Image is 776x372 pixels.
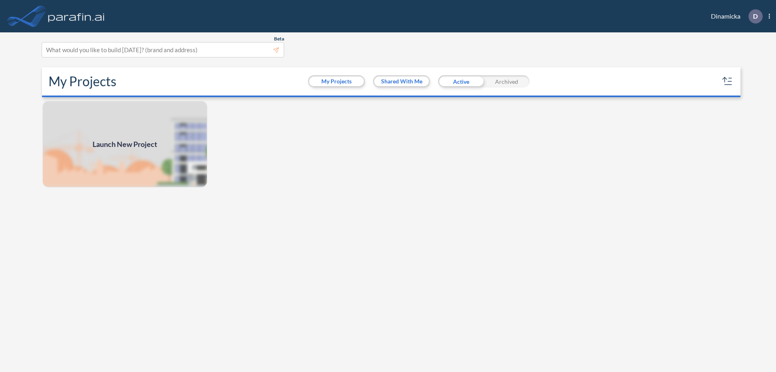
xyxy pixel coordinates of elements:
[438,75,484,87] div: Active
[42,100,208,188] a: Launch New Project
[753,13,758,20] p: D
[93,139,157,150] span: Launch New Project
[374,77,429,86] button: Shared With Me
[721,75,734,88] button: sort
[46,8,106,24] img: logo
[484,75,529,87] div: Archived
[699,9,770,23] div: Dinamicka
[274,36,284,42] span: Beta
[48,74,116,89] h2: My Projects
[309,77,364,86] button: My Projects
[42,100,208,188] img: add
